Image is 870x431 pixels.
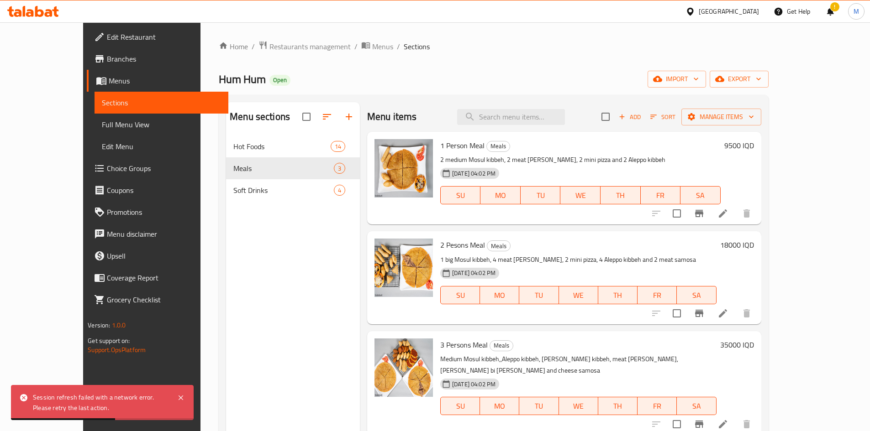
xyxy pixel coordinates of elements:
button: WE [559,397,598,415]
button: FR [641,186,681,204]
button: SU [440,397,480,415]
span: FR [644,189,677,202]
span: 3 Persons Meal [440,338,488,352]
button: Manage items [681,109,761,125]
span: Get support on: [88,335,130,347]
div: [GEOGRAPHIC_DATA] [699,6,759,16]
img: 3 Persons Meal [374,338,433,397]
a: Coverage Report [87,267,228,289]
h2: Menu sections [230,110,290,124]
div: Hot Foods [233,141,331,152]
span: Choice Groups [107,163,221,174]
span: Edit Menu [102,141,221,152]
span: SU [444,400,476,413]
div: Meals [487,240,511,251]
span: Grocery Checklist [107,294,221,305]
a: Full Menu View [95,114,228,135]
span: SU [444,289,476,302]
span: Soft Drinks [233,185,334,196]
button: import [648,71,706,88]
span: Sort [650,112,675,122]
span: Meals [233,163,334,174]
button: Branch-specific-item [688,302,710,324]
span: [DATE] 04:02 PM [448,269,499,277]
a: Edit menu item [717,419,728,430]
li: / [252,41,255,52]
span: FR [641,400,673,413]
nav: Menu sections [226,132,360,205]
span: Coupons [107,185,221,196]
span: Menus [109,75,221,86]
span: [DATE] 04:02 PM [448,380,499,389]
a: Coupons [87,179,228,201]
span: Sort sections [316,106,338,128]
a: Choice Groups [87,157,228,179]
button: SA [677,397,716,415]
a: Promotions [87,201,228,223]
span: 3 [334,164,345,173]
div: Session refresh failed with a network error. Please retry the last action. [33,392,168,413]
span: Upsell [107,250,221,261]
button: Branch-specific-item [688,203,710,224]
p: 2 medium Mosul kibbeh, 2 meat [PERSON_NAME], 2 mini pizza and 2 Aleppo kibbeh [440,154,721,166]
button: SU [440,186,480,204]
button: Add section [338,106,360,128]
div: Open [269,75,290,86]
button: Add [615,110,644,124]
button: WE [560,186,601,204]
span: 1 Person Meal [440,139,485,152]
p: 1 big Mosul kibbeh, 4 meat [PERSON_NAME], 2 mini pizza, 4 Aleppo kibbeh and 2 meat samosa [440,254,717,265]
span: Open [269,76,290,84]
span: Hum Hum [219,69,266,89]
a: Branches [87,48,228,70]
span: Select to update [667,304,686,323]
a: Menu disclaimer [87,223,228,245]
span: Sections [102,97,221,108]
span: Add item [615,110,644,124]
span: Add [617,112,642,122]
span: TH [602,400,634,413]
a: Menus [87,70,228,92]
button: TH [598,286,638,304]
span: MO [484,400,516,413]
span: [DATE] 04:02 PM [448,169,499,178]
span: TU [524,189,557,202]
div: Soft Drinks4 [226,179,360,201]
span: WE [564,189,597,202]
a: Home [219,41,248,52]
span: M [854,6,859,16]
span: TU [523,400,555,413]
button: SA [677,286,716,304]
a: Edit Restaurant [87,26,228,48]
button: TH [601,186,641,204]
button: MO [480,286,519,304]
span: 4 [334,186,345,195]
div: Hot Foods14 [226,135,360,157]
a: Restaurants management [258,41,351,52]
span: Select all sections [297,107,316,126]
span: Full Menu View [102,119,221,130]
span: Select to update [667,204,686,223]
span: Branches [107,53,221,64]
button: SA [680,186,721,204]
div: Meals [490,340,513,351]
span: Meals [490,340,513,351]
span: import [655,73,699,85]
li: / [397,41,400,52]
button: export [710,71,769,88]
p: Medium Mosul kibbeh,,Aleppo kibbeh, [PERSON_NAME] kibbeh, meat [PERSON_NAME], [PERSON_NAME] bi [P... [440,353,717,376]
img: 1 Person Meal [374,139,433,197]
span: TH [604,189,637,202]
li: / [354,41,358,52]
span: Version: [88,319,110,331]
span: FR [641,289,673,302]
button: Sort [648,110,678,124]
span: Sections [404,41,430,52]
a: Edit menu item [717,208,728,219]
span: 1.0.0 [112,319,126,331]
span: Meals [487,141,510,151]
button: MO [480,186,521,204]
div: Meals3 [226,157,360,179]
button: WE [559,286,598,304]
